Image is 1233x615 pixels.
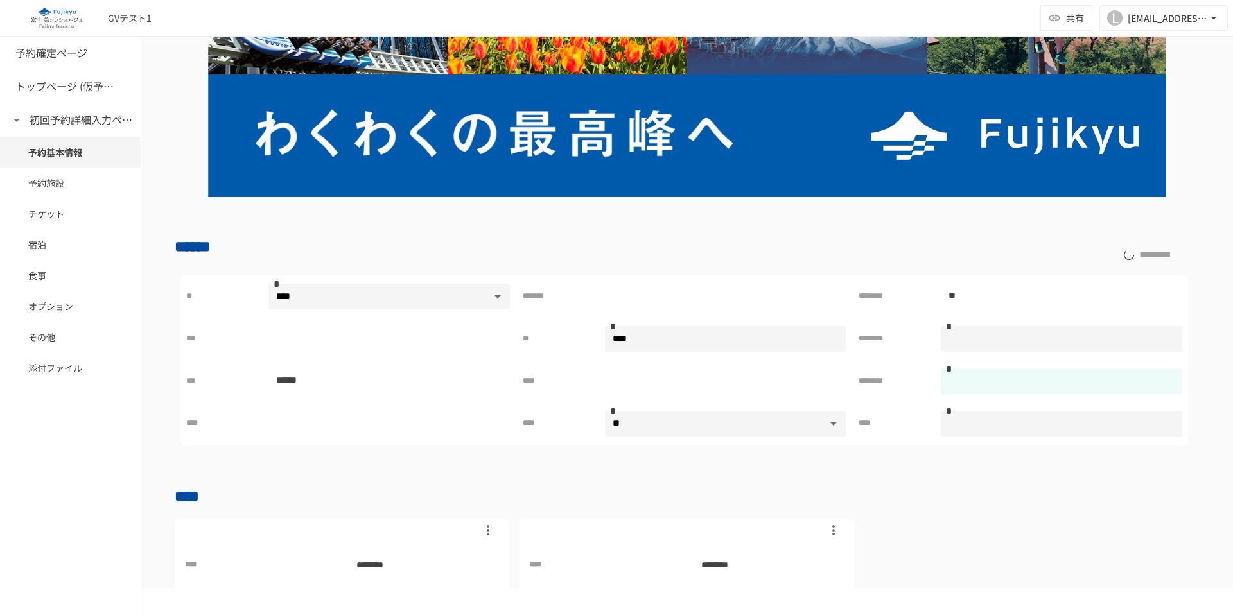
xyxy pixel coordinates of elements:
[1099,5,1228,31] button: L[EMAIL_ADDRESS][DOMAIN_NAME]
[28,299,112,313] span: オプション
[28,207,112,221] span: チケット
[15,45,87,62] h6: 予約確定ページ
[28,145,112,159] span: 予約基本情報
[1066,11,1084,25] span: 共有
[15,8,98,28] img: eQeGXtYPV2fEKIA3pizDiVdzO5gJTl2ahLbsPaD2E4R
[15,78,118,95] h6: トップページ (仮予約一覧)
[28,361,112,375] span: 添付ファイル
[28,330,112,344] span: その他
[28,268,112,282] span: 食事
[108,12,152,25] div: GVテスト1
[28,176,112,190] span: 予約施設
[28,238,112,252] span: 宿泊
[30,112,132,128] h6: 初回予約詳細入力ページ
[1040,5,1094,31] button: 共有
[1128,10,1207,26] div: [EMAIL_ADDRESS][DOMAIN_NAME]
[1107,10,1123,26] div: L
